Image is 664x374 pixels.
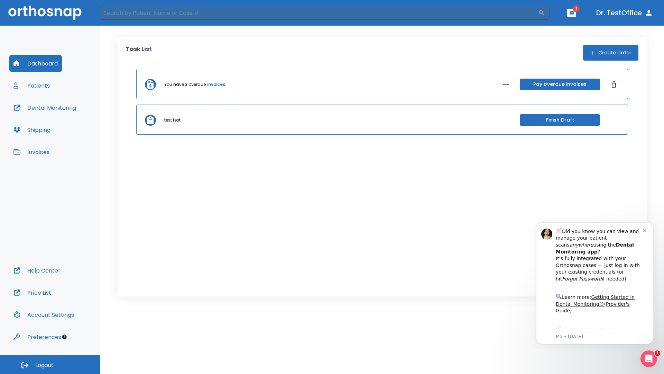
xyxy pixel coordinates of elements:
[164,117,181,123] p: test test
[207,81,225,88] a: invoices
[655,350,660,356] span: 1
[99,6,538,20] input: Search by Patient Name or Case #
[35,362,54,369] span: Logout
[9,306,78,323] button: Account Settings
[30,122,117,128] p: Message from Ma, sent 3w ago
[30,115,92,127] a: App Store
[520,79,600,90] button: Pay overdue invoices
[9,144,54,160] button: Invoices
[9,99,80,116] button: Dental Monitoring
[593,7,656,19] button: Dr. TestOffice
[573,5,580,12] span: 1
[9,284,55,301] button: Price List
[61,334,67,340] div: Tooltip anchor
[30,113,117,148] div: Download the app: | ​ Let us know if you need help getting started!
[126,45,152,61] p: Task List
[583,45,638,61] button: Create order
[9,77,54,94] button: Patients
[164,81,206,88] p: You have 3 overdue
[526,212,664,355] iframe: Intercom notifications message
[520,114,600,126] button: Finish Draft
[9,122,55,138] button: Shipping
[9,55,62,72] button: Dashboard
[9,262,65,279] button: Help Center
[640,350,657,367] iframe: Intercom live chat
[9,329,65,345] button: Preferences
[8,6,82,20] img: Orthosnap
[117,15,123,20] button: Dismiss notification
[608,79,619,90] button: Dismiss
